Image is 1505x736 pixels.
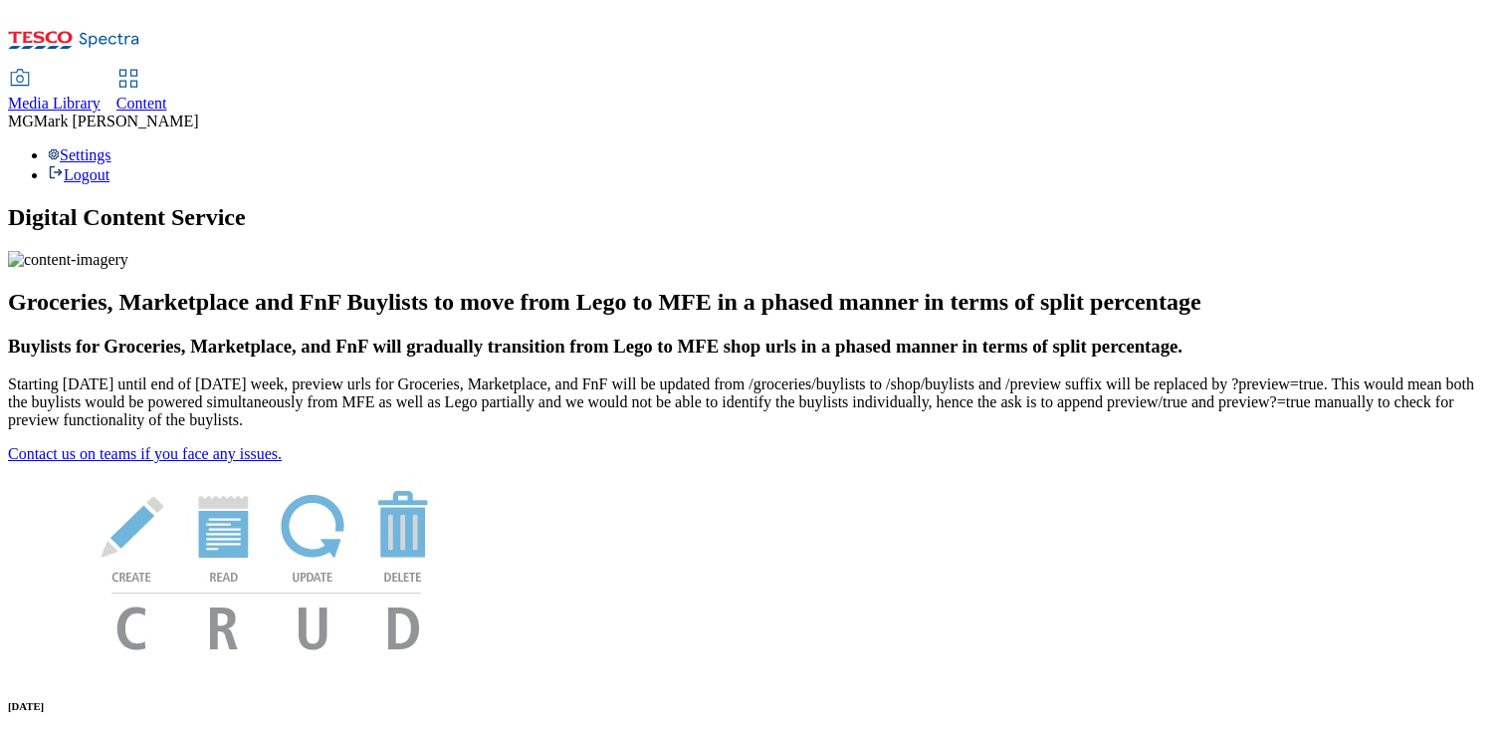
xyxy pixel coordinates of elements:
h6: [DATE] [8,700,1497,712]
a: Logout [48,166,109,183]
img: News Image [8,463,526,671]
h2: Groceries, Marketplace and FnF Buylists to move from Lego to MFE in a phased manner in terms of s... [8,289,1497,316]
a: Settings [48,146,111,163]
img: content-imagery [8,251,128,269]
p: Starting [DATE] until end of [DATE] week, preview urls for Groceries, Marketplace, and FnF will b... [8,375,1497,429]
span: Content [116,95,167,112]
a: Contact us on teams if you face any issues. [8,445,282,462]
a: Content [116,71,167,113]
span: MG [8,113,34,129]
h3: Buylists for Groceries, Marketplace, and FnF will gradually transition from Lego to MFE shop urls... [8,336,1497,358]
a: Media Library [8,71,101,113]
h1: Digital Content Service [8,204,1497,231]
span: Media Library [8,95,101,112]
span: Mark [PERSON_NAME] [34,113,199,129]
